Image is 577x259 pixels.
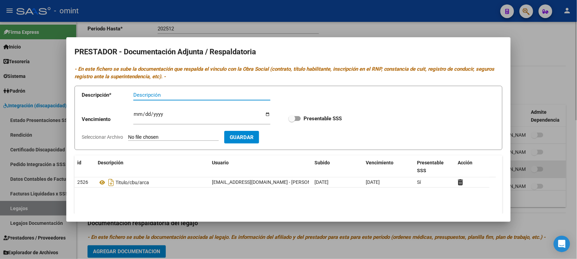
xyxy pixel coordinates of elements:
datatable-header-cell: Descripción [95,155,209,178]
span: Vencimiento [366,160,393,165]
span: [EMAIL_ADDRESS][DOMAIN_NAME] - [PERSON_NAME] [212,179,328,185]
span: Acción [458,160,473,165]
i: - En este fichero se sube la documentación que respalda el vínculo con la Obra Social (contrato, ... [75,66,495,80]
span: Descripción [98,160,123,165]
datatable-header-cell: Vencimiento [363,155,414,178]
p: Descripción [82,91,133,99]
button: Guardar [224,131,259,144]
span: Subido [314,160,330,165]
strong: Presentable SSS [304,115,342,122]
datatable-header-cell: Usuario [209,155,312,178]
span: id [77,160,81,165]
p: Vencimiento [82,115,133,123]
datatable-header-cell: Subido [312,155,363,178]
div: Open Intercom Messenger [554,236,570,252]
span: 2526 [77,179,88,185]
datatable-header-cell: id [75,155,95,178]
span: Guardar [230,134,254,140]
h2: PRESTADOR - Documentación Adjunta / Respaldatoria [75,45,502,58]
span: Sí [417,179,421,185]
span: Seleccionar Archivo [82,134,123,140]
span: [DATE] [314,179,328,185]
datatable-header-cell: Presentable SSS [414,155,455,178]
i: Descargar documento [107,177,116,188]
span: Presentable SSS [417,160,444,173]
span: [DATE] [366,179,380,185]
span: Titulo/cbu/arca [116,180,149,185]
datatable-header-cell: Acción [455,155,489,178]
span: Usuario [212,160,229,165]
